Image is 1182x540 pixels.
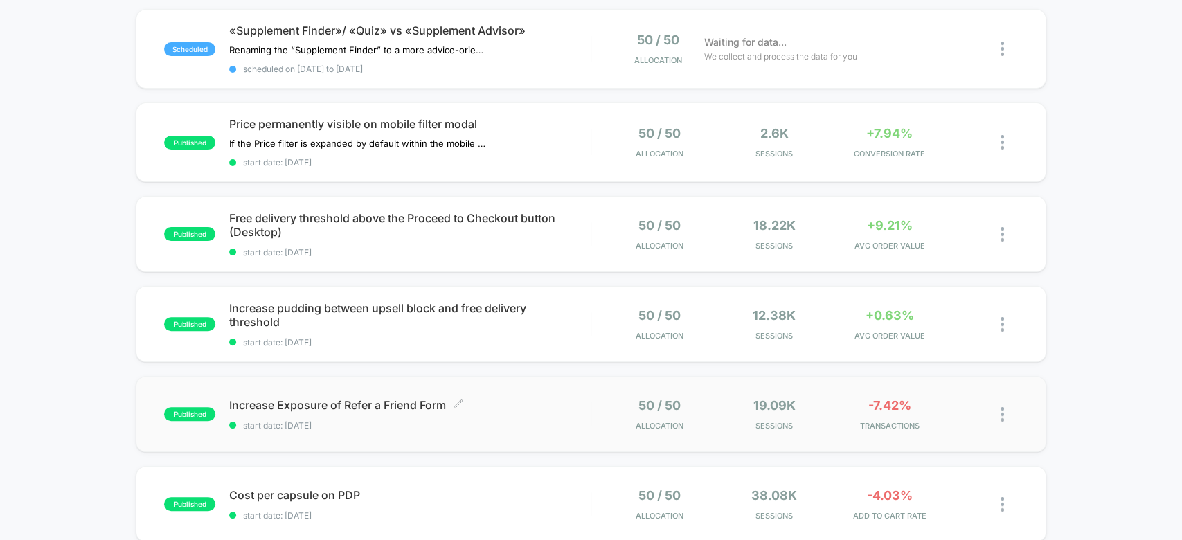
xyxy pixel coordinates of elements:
span: -7.42% [868,398,911,413]
span: ADD TO CART RATE [835,511,943,521]
span: published [164,317,215,331]
span: published [164,136,215,150]
span: Renaming the “Supplement Finder” to a more advice-oriented label (e.g., “Supplement Advisor” or “... [229,44,486,55]
span: -4.03% [866,488,912,503]
img: close [1001,317,1004,332]
span: «Supplement Finder»/ «Quiz» vs «Supplement Advisor» [229,24,590,37]
span: 50 / 50 [638,398,681,413]
img: close [1001,135,1004,150]
span: Cost per capsule on PDP [229,488,590,502]
span: Waiting for data... [704,35,787,50]
span: published [164,407,215,421]
span: 50 / 50 [638,218,681,233]
span: 38.08k [751,488,797,503]
span: If the Price filter is expanded by default within the mobile filter panel, then users will be abl... [229,138,486,149]
span: 50 / 50 [638,308,681,323]
span: 12.38k [753,308,796,323]
span: 50 / 50 [637,33,679,47]
span: Free delivery threshold above the Proceed to Checkout button (Desktop) [229,211,590,239]
span: Sessions [720,421,828,431]
span: Allocation [636,511,683,521]
span: 50 / 50 [638,488,681,503]
span: Sessions [720,331,828,341]
span: +9.21% [866,218,912,233]
span: Allocation [636,149,683,159]
span: Sessions [720,149,828,159]
img: close [1001,407,1004,422]
img: close [1001,42,1004,56]
span: +0.63% [865,308,913,323]
span: scheduled on [DATE] to [DATE] [229,64,590,74]
span: Allocation [634,55,682,65]
span: published [164,497,215,511]
span: 2.6k [760,126,789,141]
img: close [1001,227,1004,242]
img: close [1001,497,1004,512]
span: +7.94% [866,126,913,141]
span: Allocation [636,331,683,341]
span: Price permanently visible on mobile filter modal [229,117,590,131]
span: start date: [DATE] [229,157,590,168]
span: 19.09k [753,398,796,413]
span: We collect and process the data for you [704,50,857,63]
span: Increase Exposure of Refer a Friend Form [229,398,590,412]
span: CONVERSION RATE [835,149,943,159]
span: Sessions [720,241,828,251]
span: AVG ORDER VALUE [835,241,943,251]
span: Allocation [636,421,683,431]
span: AVG ORDER VALUE [835,331,943,341]
span: Allocation [636,241,683,251]
span: start date: [DATE] [229,510,590,521]
span: start date: [DATE] [229,337,590,348]
span: published [164,227,215,241]
span: start date: [DATE] [229,247,590,258]
span: TRANSACTIONS [835,421,943,431]
span: 50 / 50 [638,126,681,141]
span: Increase pudding between upsell block and free delivery threshold [229,301,590,329]
span: scheduled [164,42,215,56]
span: Sessions [720,511,828,521]
span: 18.22k [753,218,796,233]
span: start date: [DATE] [229,420,590,431]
